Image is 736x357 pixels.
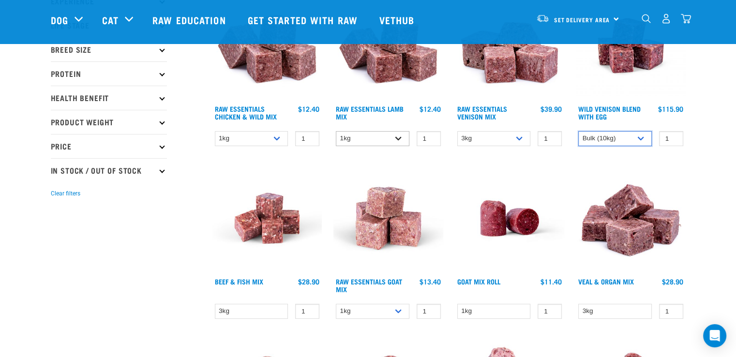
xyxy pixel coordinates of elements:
[51,37,167,61] p: Breed Size
[51,86,167,110] p: Health Benefit
[658,105,683,113] div: $115.90
[457,280,500,283] a: Goat Mix Roll
[295,304,319,319] input: 1
[336,280,402,291] a: Raw Essentials Goat Mix
[659,131,683,146] input: 1
[662,278,683,285] div: $28.90
[661,14,671,24] img: user.png
[578,280,634,283] a: Veal & Organ Mix
[554,18,610,21] span: Set Delivery Area
[336,107,404,118] a: Raw Essentials Lamb Mix
[420,105,441,113] div: $12.40
[215,107,277,118] a: Raw Essentials Chicken & Wild Mix
[51,13,68,27] a: Dog
[143,0,238,39] a: Raw Education
[681,14,691,24] img: home-icon@2x.png
[703,324,726,347] div: Open Intercom Messenger
[538,131,562,146] input: 1
[295,131,319,146] input: 1
[457,107,507,118] a: Raw Essentials Venison Mix
[51,158,167,182] p: In Stock / Out Of Stock
[102,13,119,27] a: Cat
[417,131,441,146] input: 1
[576,164,686,273] img: 1158 Veal Organ Mix 01
[212,164,322,273] img: Beef Mackerel 1
[238,0,370,39] a: Get started with Raw
[51,61,167,86] p: Protein
[420,278,441,285] div: $13.40
[541,278,562,285] div: $11.40
[298,278,319,285] div: $28.90
[536,14,549,23] img: van-moving.png
[370,0,427,39] a: Vethub
[417,304,441,319] input: 1
[215,280,263,283] a: Beef & Fish Mix
[333,164,443,273] img: Goat M Ix 38448
[541,105,562,113] div: $39.90
[298,105,319,113] div: $12.40
[51,134,167,158] p: Price
[455,164,565,273] img: Raw Essentials Chicken Lamb Beef Bulk Minced Raw Dog Food Roll Unwrapped
[538,304,562,319] input: 1
[642,14,651,23] img: home-icon-1@2x.png
[51,110,167,134] p: Product Weight
[51,189,80,198] button: Clear filters
[659,304,683,319] input: 1
[578,107,641,118] a: Wild Venison Blend with Egg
